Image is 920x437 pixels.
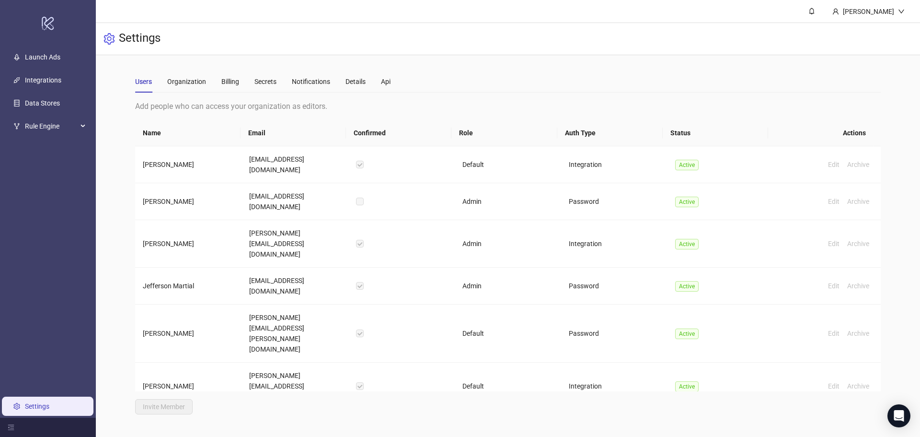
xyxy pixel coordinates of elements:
[843,380,873,392] button: Archive
[346,120,451,146] th: Confirmed
[455,183,561,220] td: Admin
[675,197,699,207] span: Active
[675,160,699,170] span: Active
[119,31,161,47] h3: Settings
[135,220,241,268] td: [PERSON_NAME]
[824,280,843,292] button: Edit
[135,268,241,305] td: Jefferson Martial
[345,76,366,87] div: Details
[843,328,873,339] button: Archive
[13,123,20,130] span: fork
[25,99,60,107] a: Data Stores
[824,196,843,207] button: Edit
[221,76,239,87] div: Billing
[241,220,348,268] td: [PERSON_NAME][EMAIL_ADDRESS][DOMAIN_NAME]
[839,6,898,17] div: [PERSON_NAME]
[557,120,663,146] th: Auth Type
[843,159,873,170] button: Archive
[241,363,348,410] td: [PERSON_NAME][EMAIL_ADDRESS][DOMAIN_NAME]
[241,268,348,305] td: [EMAIL_ADDRESS][DOMAIN_NAME]
[843,196,873,207] button: Archive
[135,100,881,112] div: Add people who can access your organization as editors.
[455,305,561,363] td: Default
[135,305,241,363] td: [PERSON_NAME]
[135,363,241,410] td: [PERSON_NAME]
[824,159,843,170] button: Edit
[561,268,667,305] td: Password
[843,280,873,292] button: Archive
[675,381,699,392] span: Active
[135,399,193,414] button: Invite Member
[25,117,78,136] span: Rule Engine
[25,402,49,410] a: Settings
[254,76,276,87] div: Secrets
[768,120,874,146] th: Actions
[561,305,667,363] td: Password
[292,76,330,87] div: Notifications
[455,220,561,268] td: Admin
[135,120,241,146] th: Name
[561,363,667,410] td: Integration
[241,120,346,146] th: Email
[887,404,910,427] div: Open Intercom Messenger
[663,120,768,146] th: Status
[675,281,699,292] span: Active
[451,120,557,146] th: Role
[561,220,667,268] td: Integration
[675,239,699,249] span: Active
[241,183,348,220] td: [EMAIL_ADDRESS][DOMAIN_NAME]
[824,380,843,392] button: Edit
[103,33,115,45] span: setting
[8,424,14,431] span: menu-fold
[561,146,667,183] td: Integration
[455,363,561,410] td: Default
[561,183,667,220] td: Password
[843,238,873,249] button: Archive
[135,183,241,220] td: [PERSON_NAME]
[824,328,843,339] button: Edit
[675,329,699,339] span: Active
[832,8,839,15] span: user
[808,8,815,14] span: bell
[455,146,561,183] td: Default
[135,146,241,183] td: [PERSON_NAME]
[241,146,348,183] td: [EMAIL_ADDRESS][DOMAIN_NAME]
[455,268,561,305] td: Admin
[898,8,905,15] span: down
[241,305,348,363] td: [PERSON_NAME][EMAIL_ADDRESS][PERSON_NAME][DOMAIN_NAME]
[135,76,152,87] div: Users
[25,53,60,61] a: Launch Ads
[25,76,61,84] a: Integrations
[167,76,206,87] div: Organization
[824,238,843,249] button: Edit
[381,76,391,87] div: Api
